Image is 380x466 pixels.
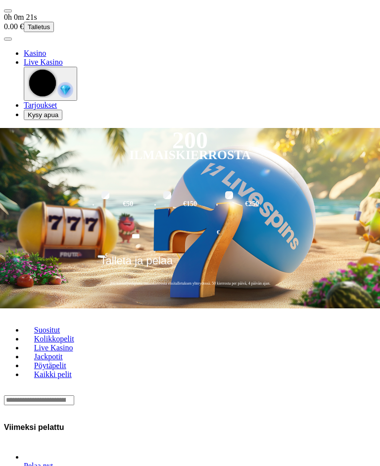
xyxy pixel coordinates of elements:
span: 200 kierrätysvapaata ilmaiskierrosta ensitalletuksen yhteydessä. 50 kierrosta per päivä, 4 päivän... [97,281,283,286]
a: Suositut [24,323,70,338]
button: menu [4,9,12,12]
span: Pöytäpelit [30,361,70,370]
input: Search [4,395,74,405]
span: € [105,252,108,257]
a: poker-chip iconLive Kasino [24,58,63,66]
span: Kaikki pelit [30,370,76,379]
div: 200 [172,134,208,146]
span: Suositut [30,326,64,334]
span: Kasino [24,49,46,57]
a: Kolikkopelit [24,332,84,346]
a: Jackpotit [24,349,73,364]
a: gift-inverted iconTarjoukset [24,101,57,109]
span: Jackpotit [30,352,67,361]
a: Pöytäpelit [24,358,76,373]
button: reward-icon [24,67,77,101]
a: diamond iconKasino [24,49,46,57]
button: Talleta ja pelaa [97,254,283,275]
header: Lobby [4,308,376,415]
span: Kolikkopelit [30,335,78,343]
button: menu [4,38,12,41]
div: Ilmaiskierrosta [129,149,251,161]
span: user session time [4,13,37,21]
span: Live Kasino [30,343,77,352]
h3: Viimeksi pelattu [4,423,64,432]
span: Talletus [28,23,50,31]
span: Kysy apua [28,111,58,119]
span: Talleta ja pelaa [100,254,173,274]
img: reward-icon [57,82,73,98]
button: Talletus [24,22,54,32]
span: Live Kasino [24,58,63,66]
label: €50 [99,190,158,218]
span: € [217,228,220,237]
button: headphones iconKysy apua [24,110,62,120]
span: 0.00 € [4,22,24,31]
label: €250 [223,190,282,218]
a: Kaikki pelit [24,367,82,382]
label: €150 [161,190,220,218]
a: Live Kasino [24,340,83,355]
span: Tarjoukset [24,101,57,109]
nav: Lobby [4,318,376,387]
